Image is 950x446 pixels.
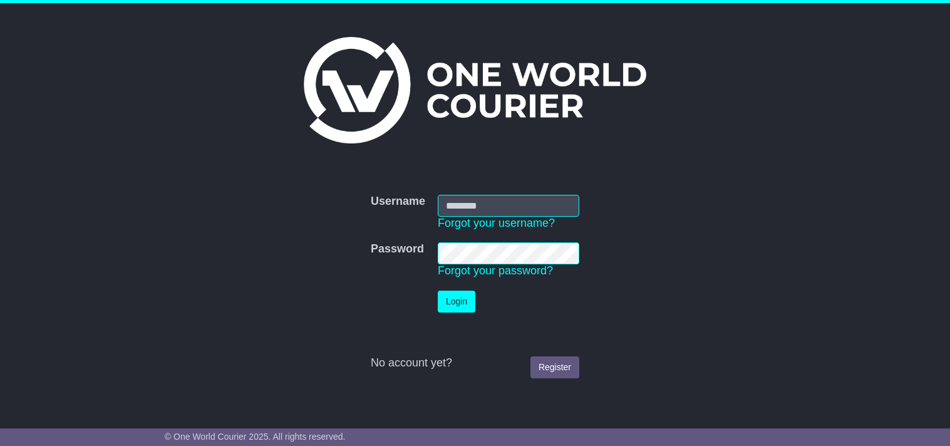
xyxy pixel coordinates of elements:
[371,356,579,370] div: No account yet?
[438,264,553,277] a: Forgot your password?
[371,242,424,256] label: Password
[438,291,475,313] button: Login
[438,217,555,229] a: Forgot your username?
[304,37,646,143] img: One World
[371,195,425,209] label: Username
[165,432,346,442] span: © One World Courier 2025. All rights reserved.
[530,356,579,378] a: Register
